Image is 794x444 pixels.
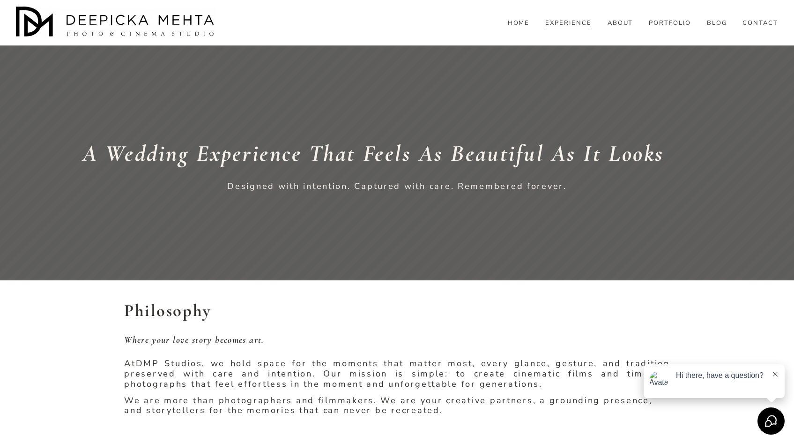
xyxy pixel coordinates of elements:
p: We are more than photographers and filmmakers. We are your creative partners, a grounding presenc... [124,396,670,416]
img: Austin Wedding Photographer - Deepicka Mehta Photography &amp; Cinematography [16,7,217,39]
a: CONTACT [742,19,778,28]
em: A Wedding Experience That Feels As Beautiful As It Looks [82,139,664,167]
strong: Philosophy [124,300,211,321]
span: BLOG [707,20,727,27]
a: folder dropdown [707,19,727,28]
span: At [124,358,135,369]
a: ABOUT [608,19,633,28]
a: EXPERIENCE [545,19,592,28]
p: Designed with intention. Captured with care. Remembered forever. [206,181,588,192]
p: DMP Studios, we hold space for the moments that matter most, every glance, gesture, and tradition... [124,359,670,390]
a: HOME [508,19,530,28]
em: Where your love story becomes art. [124,334,264,346]
a: PORTFOLIO [649,19,691,28]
